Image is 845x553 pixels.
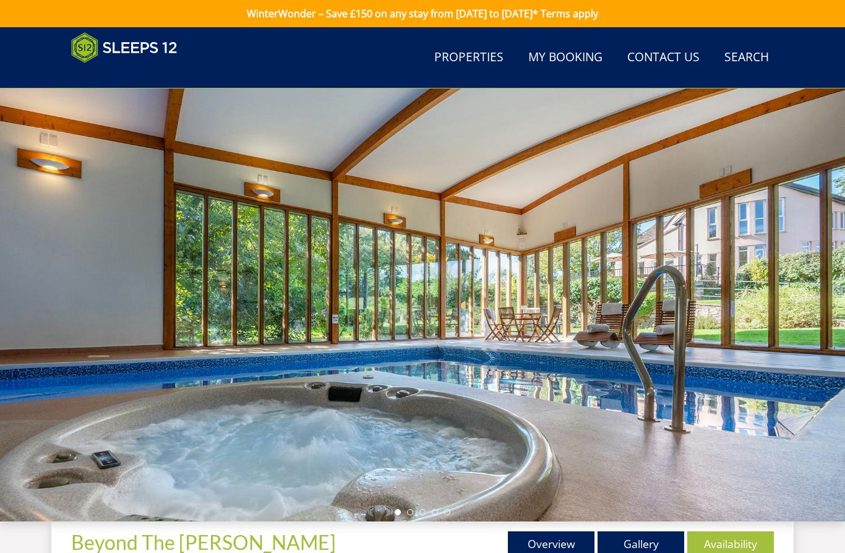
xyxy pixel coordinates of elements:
a: My Booking [523,44,607,72]
a: Properties [429,44,508,72]
a: Contact Us [622,44,705,72]
a: Search [719,44,774,72]
iframe: Customer reviews powered by Trustpilot [65,71,195,81]
img: Sleeps 12 [71,32,178,63]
